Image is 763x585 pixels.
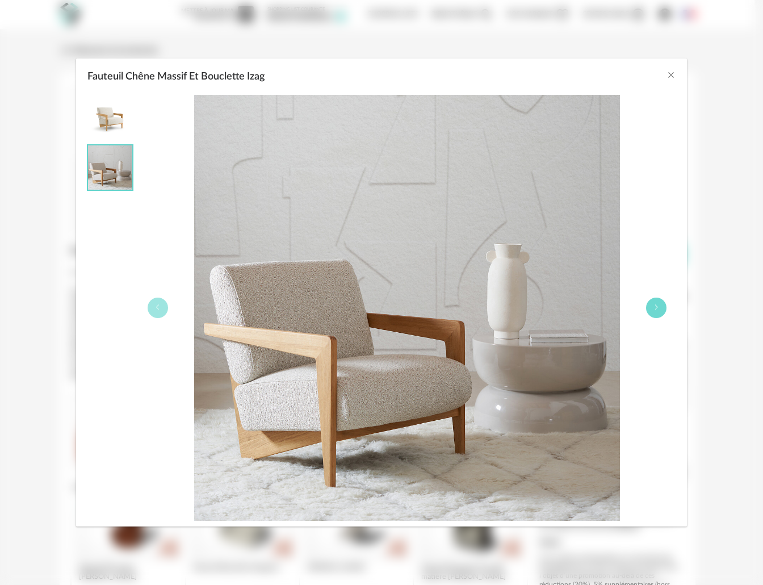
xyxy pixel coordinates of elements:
[76,58,686,526] div: Fauteuil Chêne Massif Et Bouclette Izag
[88,95,132,140] img: 0c851f06d9497708a943c67f5fd706e3.jpg
[194,95,620,521] img: 2259c426daac4ff03e72738da02c1ef7.jpg
[88,145,132,190] img: 2259c426daac4ff03e72738da02c1ef7.jpg
[87,72,265,82] span: Fauteuil Chêne Massif Et Bouclette Izag
[666,70,676,82] button: Close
